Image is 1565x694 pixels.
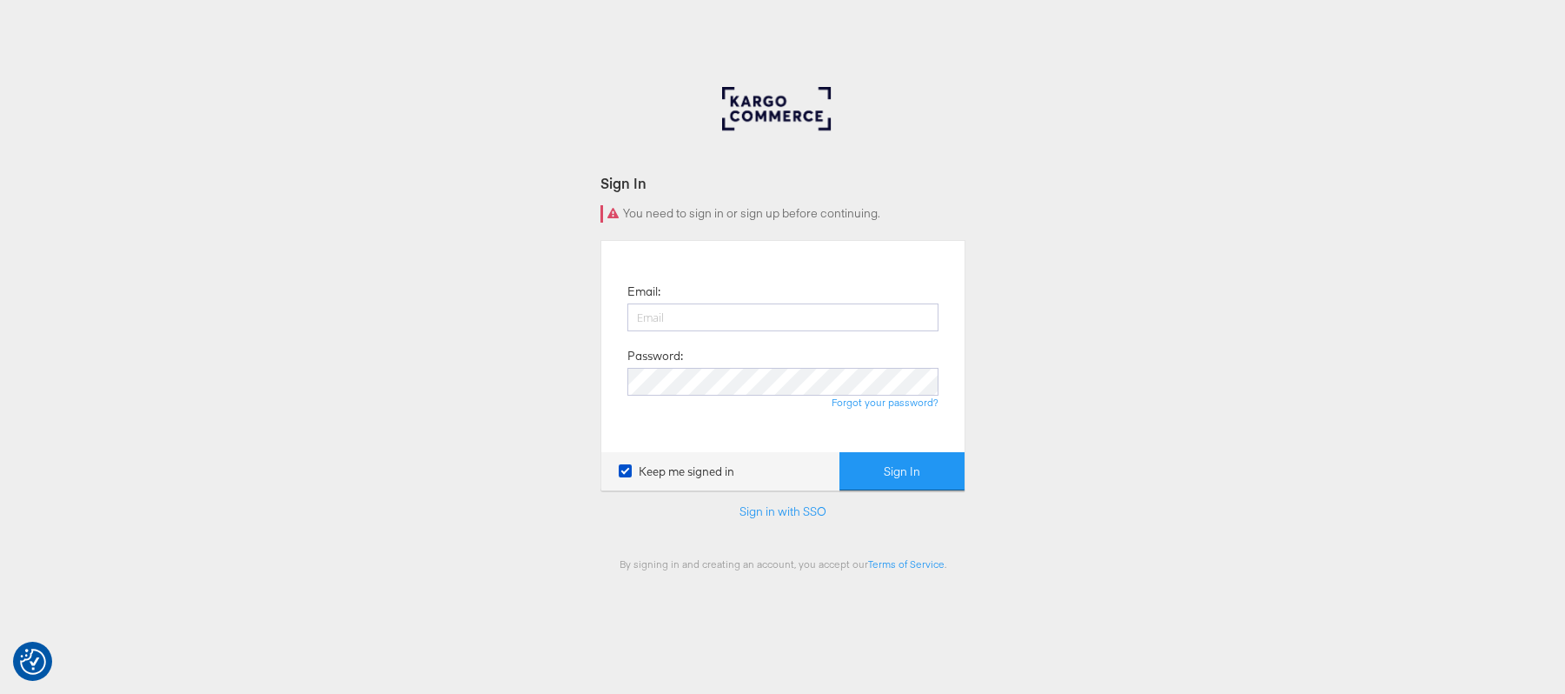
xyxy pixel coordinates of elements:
label: Keep me signed in [619,464,734,480]
div: By signing in and creating an account, you accept our . [600,557,965,571]
a: Terms of Service [868,557,945,571]
div: You need to sign in or sign up before continuing. [600,205,965,223]
img: Revisit consent button [20,649,46,675]
div: Sign In [600,173,965,193]
label: Email: [627,284,660,300]
a: Sign in with SSO [739,504,826,519]
button: Sign In [839,452,965,491]
a: Forgot your password? [832,396,938,409]
button: Consent Preferences [20,649,46,675]
input: Email [627,304,938,331]
label: Password: [627,348,683,364]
